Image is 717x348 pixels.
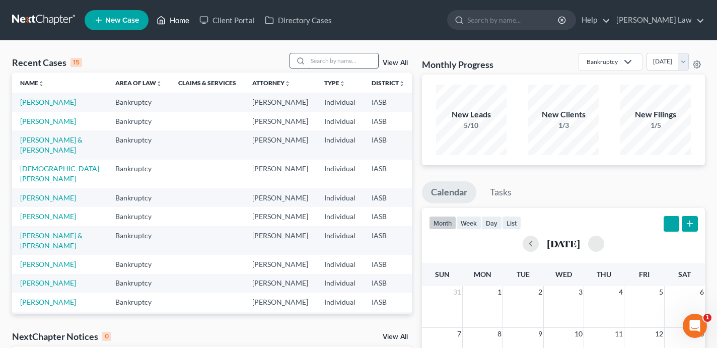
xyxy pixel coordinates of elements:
span: 1 [703,314,711,322]
a: [PERSON_NAME] [20,193,76,202]
td: [PERSON_NAME] [244,312,316,330]
span: Tue [517,270,530,279]
td: Bankruptcy [107,130,170,159]
a: Directory Cases [260,11,337,29]
td: [PERSON_NAME] [244,93,316,111]
td: [PERSON_NAME] [244,160,316,188]
td: Bankruptcy [107,312,170,330]
a: Typeunfold_more [324,79,345,87]
a: Home [152,11,194,29]
div: 15 [70,58,82,67]
td: Individual [316,312,364,330]
span: 3 [578,286,584,298]
td: IASB [364,130,413,159]
td: Bankruptcy [107,93,170,111]
span: Wed [555,270,572,279]
h3: Monthly Progress [422,58,493,71]
td: [PERSON_NAME] [244,255,316,273]
a: [PERSON_NAME] [20,117,76,125]
td: IASB [364,160,413,188]
td: IASB [364,207,413,226]
a: Client Portal [194,11,260,29]
td: IASB [364,255,413,273]
div: New Leads [436,109,507,120]
span: Sun [435,270,450,279]
span: Sat [678,270,691,279]
span: 31 [452,286,462,298]
td: [PERSON_NAME] [244,188,316,207]
a: Area of Lawunfold_more [115,79,162,87]
td: Individual [316,226,364,255]
td: [PERSON_NAME] [244,274,316,293]
i: unfold_more [38,81,44,87]
i: unfold_more [399,81,405,87]
td: IASB [364,312,413,330]
a: [PERSON_NAME] & [PERSON_NAME] [20,135,83,154]
button: week [456,216,481,230]
td: Individual [316,207,364,226]
input: Search by name... [467,11,559,29]
a: Calendar [422,181,476,203]
div: New Clients [528,109,599,120]
td: [PERSON_NAME] [244,130,316,159]
span: 4 [618,286,624,298]
div: NextChapter Notices [12,330,111,342]
i: unfold_more [284,81,291,87]
button: month [429,216,456,230]
td: IASB [364,93,413,111]
a: [PERSON_NAME] [20,98,76,106]
td: Individual [316,93,364,111]
a: View All [383,59,408,66]
iframe: Intercom live chat [683,314,707,338]
i: unfold_more [339,81,345,87]
td: Individual [316,160,364,188]
a: [DEMOGRAPHIC_DATA][PERSON_NAME] [20,164,99,183]
a: [PERSON_NAME] Law [611,11,704,29]
td: Bankruptcy [107,293,170,311]
span: 2 [537,286,543,298]
div: 1/5 [620,120,691,130]
span: Mon [474,270,491,279]
a: [PERSON_NAME] [20,298,76,306]
a: Districtunfold_more [372,79,405,87]
td: IASB [364,188,413,207]
span: 8 [496,328,503,340]
button: list [502,216,521,230]
td: Bankruptcy [107,255,170,273]
td: Bankruptcy [107,160,170,188]
td: IASB [364,226,413,255]
div: 1/3 [528,120,599,130]
span: 7 [456,328,462,340]
td: [PERSON_NAME] [244,112,316,130]
a: Help [577,11,610,29]
td: Bankruptcy [107,188,170,207]
div: 5/10 [436,120,507,130]
span: 6 [699,286,705,298]
span: 1 [496,286,503,298]
td: Individual [316,293,364,311]
div: 0 [102,332,111,341]
span: 9 [537,328,543,340]
input: Search by name... [308,53,378,68]
td: Bankruptcy [107,207,170,226]
td: Individual [316,274,364,293]
td: Bankruptcy [107,112,170,130]
td: Individual [316,188,364,207]
td: IASB [364,274,413,293]
td: Individual [316,112,364,130]
td: [PERSON_NAME] [244,226,316,255]
a: Attorneyunfold_more [252,79,291,87]
span: New Case [105,17,139,24]
td: Individual [316,255,364,273]
span: 5 [658,286,664,298]
td: Bankruptcy [107,226,170,255]
span: 11 [614,328,624,340]
td: IASB [364,112,413,130]
span: 12 [654,328,664,340]
button: day [481,216,502,230]
td: [PERSON_NAME] [244,293,316,311]
th: Claims & Services [170,73,244,93]
td: IASB [364,293,413,311]
div: Recent Cases [12,56,82,68]
a: Nameunfold_more [20,79,44,87]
